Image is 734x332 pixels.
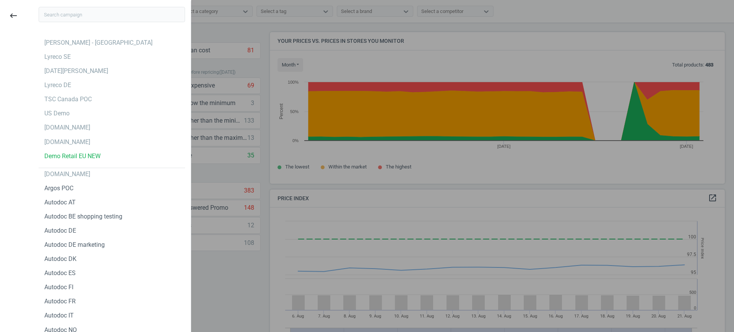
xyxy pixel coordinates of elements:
div: Demo Retail EU NEW [44,152,101,160]
div: [DOMAIN_NAME] [44,123,90,132]
div: [DATE][PERSON_NAME] [44,67,108,75]
div: Autodoc BE shopping testing [44,212,122,221]
div: Autodoc DE marketing [44,241,105,249]
div: US Demo [44,109,70,118]
div: Autodoc FR [44,297,76,306]
button: keyboard_backspace [5,7,22,25]
div: TSC Canada POC [44,95,92,104]
div: Lyreco DE [44,81,71,89]
input: Search campaign [39,7,185,22]
div: Autodoc ES [44,269,76,277]
div: [DOMAIN_NAME] [44,170,90,178]
div: Argos POC [44,184,73,193]
div: [DOMAIN_NAME] [44,138,90,146]
div: Autodoc DK [44,255,76,263]
div: Autodoc FI [44,283,73,292]
div: Autodoc AT [44,198,76,207]
div: [PERSON_NAME] - [GEOGRAPHIC_DATA] [44,39,153,47]
div: Lyreco SE [44,53,71,61]
div: Autodoc IT [44,311,74,320]
div: Autodoc DE [44,227,76,235]
i: keyboard_backspace [9,11,18,20]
